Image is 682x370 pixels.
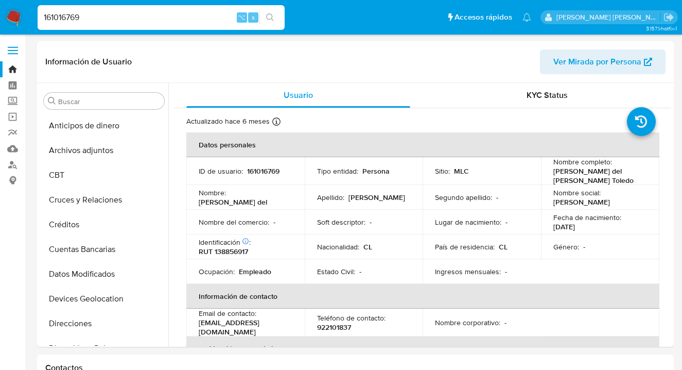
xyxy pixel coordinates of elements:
p: - [496,193,498,202]
p: Nombre del comercio : [199,217,269,227]
p: Nacionalidad : [317,242,359,251]
p: - [583,242,585,251]
button: Cruces y Relaciones [40,188,168,212]
p: Ocupación : [199,267,235,276]
button: Datos Modificados [40,262,168,287]
button: search-icon [259,10,281,25]
p: 922101837 [317,323,351,332]
p: rene.vale@mercadolibre.com [556,12,660,22]
p: - [505,267,507,276]
p: [EMAIL_ADDRESS][DOMAIN_NAME] [199,318,288,337]
button: Anticipos de dinero [40,113,168,138]
p: - [273,217,275,227]
p: CL [499,242,508,251]
button: Archivos adjuntos [40,138,168,163]
h1: Información de Usuario [45,57,132,67]
button: Ver Mirada por Persona [540,49,666,74]
p: Teléfono de contacto : [317,313,386,323]
p: Tipo entidad : [317,166,358,176]
p: - [359,267,361,276]
p: Empleado [239,267,271,276]
button: Buscar [48,97,56,105]
p: Soft descriptor : [317,217,365,227]
button: Cuentas Bancarias [40,237,168,262]
p: Email de contacto : [199,309,256,318]
p: Estado Civil : [317,267,355,276]
p: Nombre social : [553,188,601,197]
p: Nombre completo : [553,157,612,166]
p: [PERSON_NAME] del [199,197,267,207]
p: Género : [553,242,579,251]
input: Buscar usuario o caso... [38,11,285,24]
p: [PERSON_NAME] del [PERSON_NAME] Toledo [553,166,643,185]
p: Sitio : [435,166,450,176]
p: - [504,318,506,327]
span: Accesos rápidos [454,12,512,23]
p: Lugar de nacimiento : [435,217,501,227]
p: CL [363,242,372,251]
button: Dispositivos Point [40,336,168,361]
p: Identificación : [199,238,251,247]
button: Direcciones [40,311,168,336]
span: Usuario [284,89,313,101]
p: RUT 138856917 [199,247,248,256]
span: ⌥ [238,12,246,22]
span: s [252,12,255,22]
p: Fecha de nacimiento : [553,213,621,222]
a: Notificaciones [522,13,531,22]
th: Verificación y cumplimiento [186,337,659,361]
p: Actualizado hace 6 meses [186,116,270,126]
th: Datos personales [186,132,659,157]
button: Créditos [40,212,168,237]
span: KYC Status [527,89,568,101]
p: Nombre corporativo : [435,318,500,327]
p: País de residencia : [435,242,495,251]
p: - [505,217,508,227]
p: 161016769 [247,166,279,176]
th: Información de contacto [186,284,659,309]
p: Ingresos mensuales : [435,267,501,276]
p: Segundo apellido : [435,193,492,202]
span: Ver Mirada por Persona [553,49,641,74]
a: Salir [663,12,674,23]
button: CBT [40,163,168,188]
p: - [370,217,372,227]
p: Apellido : [317,193,344,202]
p: Nombre : [199,188,226,197]
p: ID de usuario : [199,166,243,176]
p: [PERSON_NAME] [553,197,610,207]
p: Persona [362,166,390,176]
button: Devices Geolocation [40,287,168,311]
p: MLC [454,166,469,176]
p: [DATE] [553,222,575,231]
p: [PERSON_NAME] [348,193,405,202]
input: Buscar [58,97,160,106]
